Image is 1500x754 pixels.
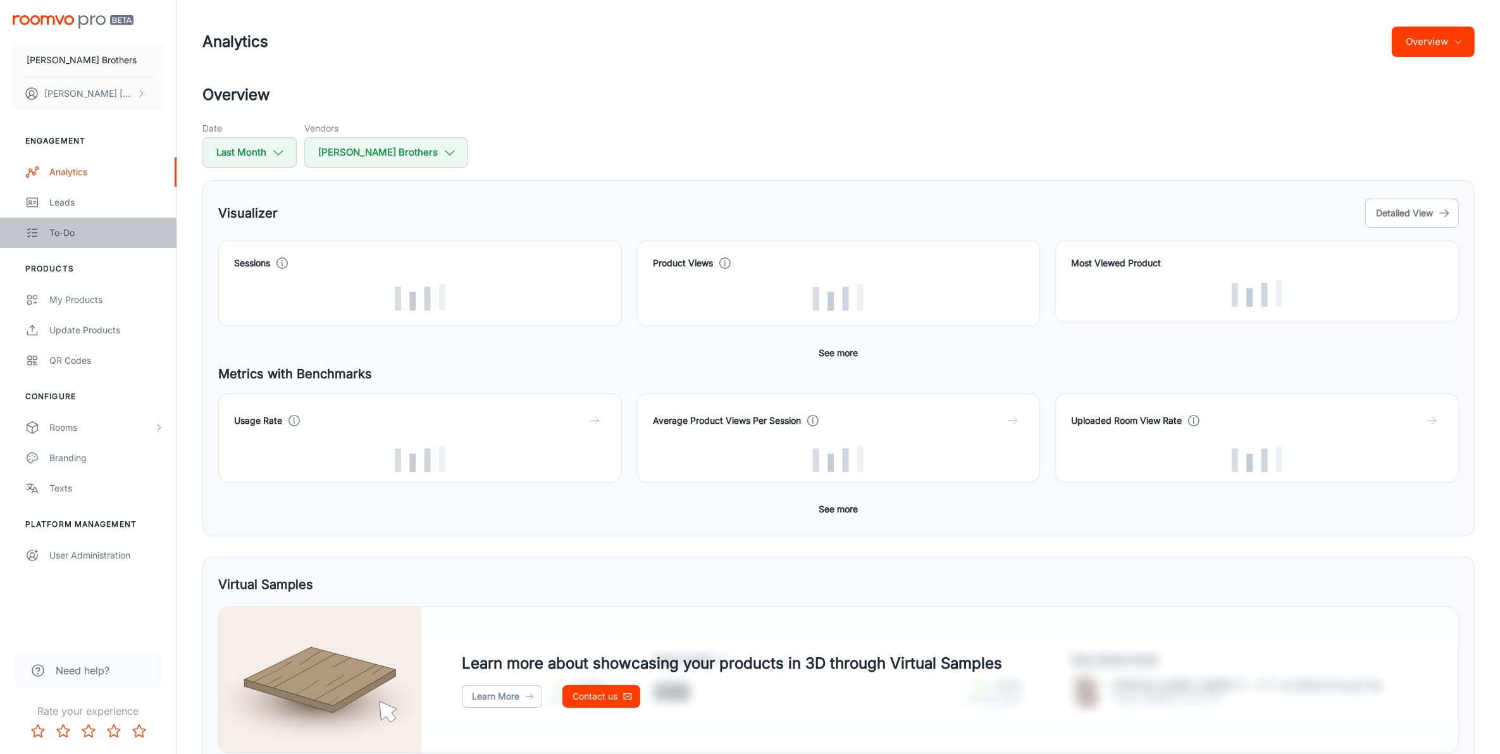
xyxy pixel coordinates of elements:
[1071,256,1443,270] h4: Most Viewed Product
[234,256,270,270] h4: Sessions
[10,703,166,719] p: Rate your experience
[51,719,76,744] button: Rate 2 star
[49,293,164,307] div: My Products
[202,121,297,135] h5: Date
[49,451,164,465] div: Branding
[814,342,864,364] button: See more
[127,719,152,744] button: Rate 5 star
[462,652,1002,675] h4: Learn more about showcasing your products in 3D through Virtual Samples
[234,414,282,428] h4: Usage Rate
[13,44,164,77] button: [PERSON_NAME] Brothers
[49,226,164,240] div: To-do
[49,548,164,562] div: User Administration
[25,719,51,744] button: Rate 1 star
[653,414,801,428] h4: Average Product Views Per Session
[218,575,313,594] h5: Virtual Samples
[49,481,164,495] div: Texts
[101,719,127,744] button: Rate 4 star
[49,195,164,209] div: Leads
[49,323,164,337] div: Update Products
[218,204,278,223] h5: Visualizer
[304,121,468,135] h5: Vendors
[76,719,101,744] button: Rate 3 star
[202,137,297,168] button: Last Month
[462,685,542,708] a: Learn More
[202,30,268,53] h1: Analytics
[1232,446,1282,473] img: Loading
[1365,199,1459,228] button: Detailed View
[1232,280,1282,307] img: Loading
[49,165,164,179] div: Analytics
[49,354,164,368] div: QR Codes
[13,77,164,110] button: [PERSON_NAME] [PERSON_NAME]
[304,137,468,168] button: [PERSON_NAME] Brothers
[202,83,1475,106] h2: Overview
[49,421,154,435] div: Rooms
[653,256,713,270] h4: Product Views
[395,446,445,473] img: Loading
[813,284,864,311] img: Loading
[814,498,864,521] button: See more
[56,663,109,678] span: Need help?
[562,685,640,708] a: Contact us
[1071,414,1182,428] h4: Uploaded Room View Rate
[27,53,137,67] p: [PERSON_NAME] Brothers
[13,15,133,28] img: Roomvo PRO Beta
[813,446,864,473] img: Loading
[1392,27,1475,57] button: Overview
[218,364,1459,383] h5: Metrics with Benchmarks
[44,87,133,101] p: [PERSON_NAME] [PERSON_NAME]
[395,284,445,311] img: Loading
